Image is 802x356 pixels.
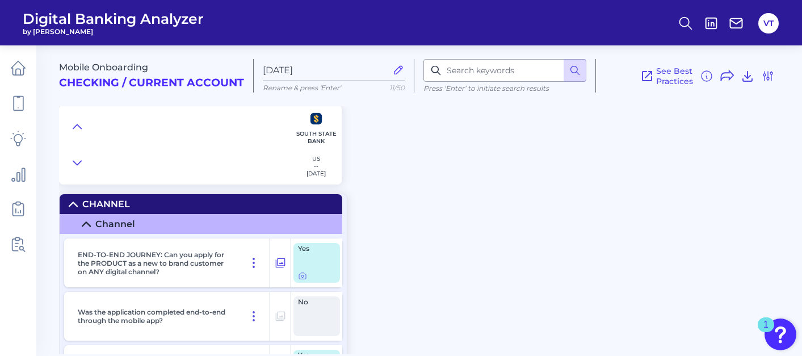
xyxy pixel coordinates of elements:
div: 1 [763,325,769,340]
summary: Channel [60,214,342,234]
button: VT [758,13,779,33]
span: Digital Banking Analyzer [23,10,204,27]
p: Rename & press 'Enter' [263,83,405,92]
span: Mobile Onboarding [59,62,148,73]
button: Open Resource Center, 1 new notification [765,319,796,350]
a: See Best Practices [640,66,693,86]
p: Press ‘Enter’ to initiate search results [423,84,586,93]
span: No [298,299,329,305]
h2: Checking / Current Account [59,77,244,90]
span: by [PERSON_NAME] [23,27,204,36]
div: Channel [95,219,135,229]
p: [DATE] [306,170,326,177]
p: US [306,155,326,162]
input: Search keywords [423,59,586,82]
span: Yes [298,245,329,252]
p: END-TO-END JOURNEY: Can you apply for the PRODUCT as a new to brand customer on ANY digital channel? [78,250,233,276]
div: Channel [82,199,130,210]
span: See Best Practices [656,66,693,86]
p: Was the application completed end-to-end through the mobile app? [78,308,233,325]
p: -- [306,162,326,170]
summary: Channel [60,194,342,214]
span: 11/50 [389,83,405,92]
p: South State Bank [295,130,337,145]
